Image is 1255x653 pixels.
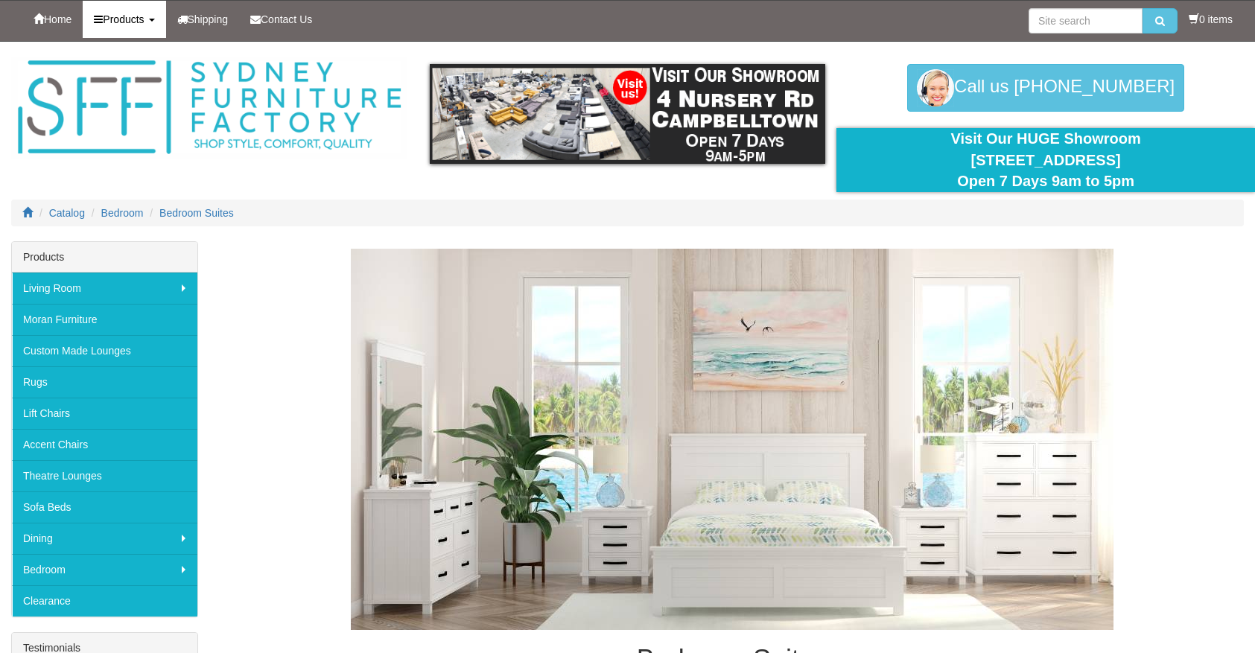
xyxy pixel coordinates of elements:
a: Sofa Beds [12,491,197,523]
a: Bedroom [101,207,144,219]
li: 0 items [1189,12,1233,27]
a: Home [22,1,83,38]
a: Catalog [49,207,85,219]
a: Lift Chairs [12,398,197,429]
span: Contact Us [261,13,312,25]
a: Shipping [166,1,240,38]
a: Moran Furniture [12,304,197,335]
img: showroom.gif [430,64,826,164]
a: Rugs [12,366,197,398]
a: Custom Made Lounges [12,335,197,366]
img: Sydney Furniture Factory [11,57,407,159]
a: Accent Chairs [12,429,197,460]
a: Products [83,1,165,38]
a: Theatre Lounges [12,460,197,491]
a: Bedroom [12,554,197,585]
div: Products [12,242,197,273]
span: Home [44,13,72,25]
span: Shipping [188,13,229,25]
a: Dining [12,523,197,554]
a: Living Room [12,273,197,304]
a: Bedroom Suites [159,207,234,219]
a: Clearance [12,585,197,617]
div: Visit Our HUGE Showroom [STREET_ADDRESS] Open 7 Days 9am to 5pm [848,128,1244,192]
img: Bedroom Suites [351,249,1113,630]
a: Contact Us [239,1,323,38]
input: Site search [1029,8,1143,34]
span: Products [103,13,144,25]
